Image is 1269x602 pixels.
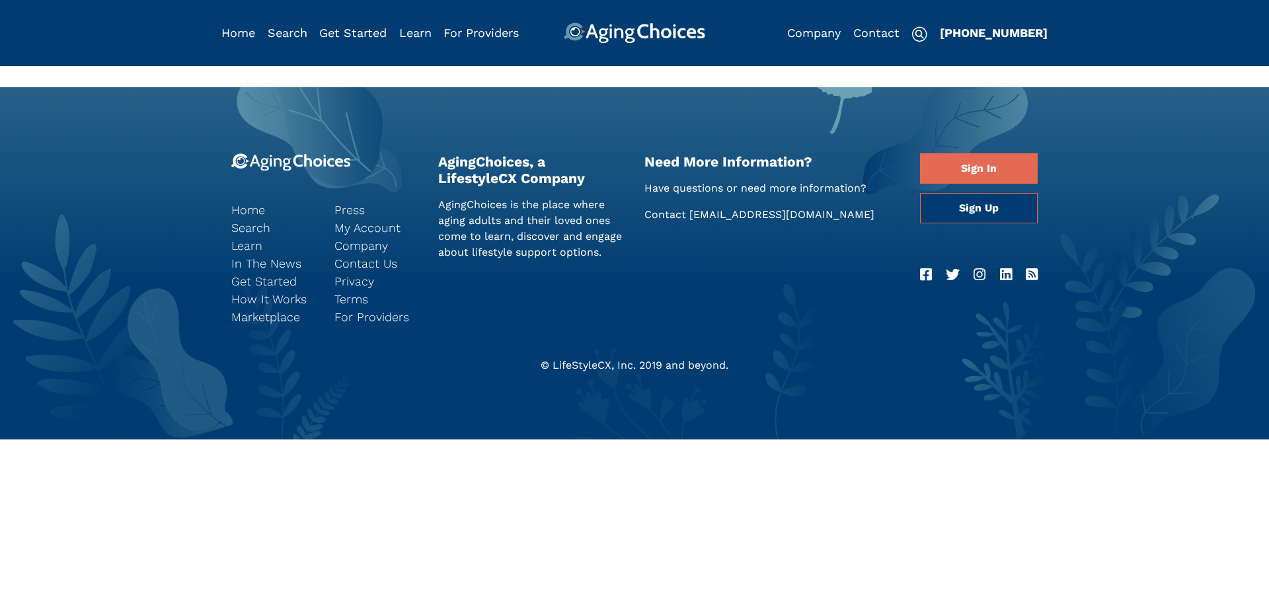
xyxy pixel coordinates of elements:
[644,207,900,223] p: Contact
[221,357,1048,373] div: © LifeStyleCX, Inc. 2019 and beyond.
[564,22,705,44] img: AgingChoices
[334,237,418,254] a: Company
[438,153,625,186] h2: AgingChoices, a LifestyleCX Company
[1000,264,1012,285] a: LinkedIn
[334,201,418,219] a: Press
[221,26,255,40] a: Home
[319,26,387,40] a: Get Started
[334,272,418,290] a: Privacy
[853,26,900,40] a: Contact
[443,26,519,40] a: For Providers
[334,290,418,308] a: Terms
[334,254,418,272] a: Contact Us
[644,153,900,170] h2: Need More Information?
[940,26,1048,40] a: [PHONE_NUMBER]
[911,26,927,42] img: search-icon.svg
[231,308,315,326] a: Marketplace
[920,264,932,285] a: Facebook
[334,219,418,237] a: My Account
[268,22,307,44] div: Popover trigger
[438,197,625,260] p: AgingChoices is the place where aging adults and their loved ones come to learn, discover and eng...
[231,272,315,290] a: Get Started
[231,237,315,254] a: Learn
[231,290,315,308] a: How It Works
[946,264,960,285] a: Twitter
[920,153,1038,184] a: Sign In
[920,193,1038,223] a: Sign Up
[1026,264,1038,285] a: RSS Feed
[231,153,351,171] img: 9-logo.svg
[689,208,874,221] a: [EMAIL_ADDRESS][DOMAIN_NAME]
[399,26,432,40] a: Learn
[231,219,315,237] a: Search
[787,26,841,40] a: Company
[268,26,307,40] a: Search
[231,254,315,272] a: In The News
[974,264,985,285] a: Instagram
[644,180,900,196] p: Have questions or need more information?
[231,201,315,219] a: Home
[334,308,418,326] a: For Providers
